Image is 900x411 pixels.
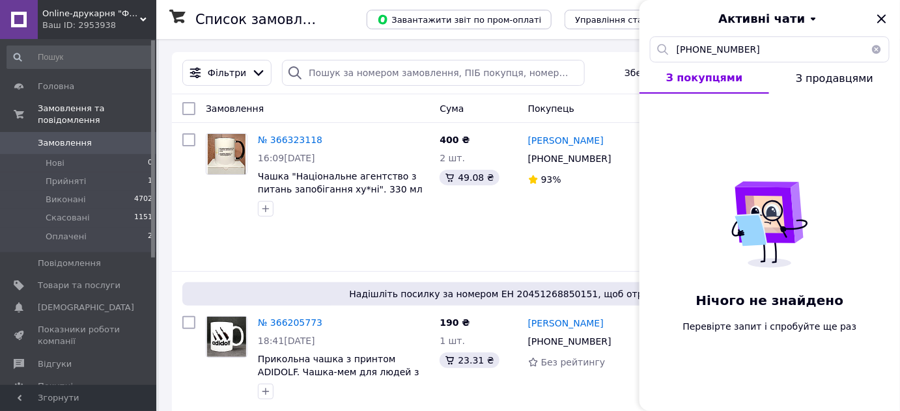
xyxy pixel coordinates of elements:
[650,36,890,62] input: Пошук чату або повідомлення
[666,72,743,84] span: З покупцями
[38,280,120,291] span: Товари та послуги
[195,12,328,27] h1: Список замовлень
[134,212,152,224] span: 1151
[769,62,900,94] button: З продавцями
[440,336,465,346] span: 1 шт.
[38,81,74,92] span: Головна
[148,157,152,169] span: 0
[46,176,86,187] span: Прийняті
[258,354,419,390] a: Прикольна чашка з принтом ADIDOLF. Чашка-мем для людей з почуттям гумору. 330 мл
[208,66,246,79] span: Фільтри
[208,134,246,174] img: Фото товару
[696,293,844,308] span: Нічого не знайдено
[38,103,156,126] span: Замовлення та повідомлення
[874,11,890,27] button: Закрити
[440,317,470,328] span: 190 ₴
[38,302,134,313] span: [DEMOGRAPHIC_DATA]
[46,212,90,224] span: Скасовані
[46,157,64,169] span: Нові
[575,15,675,25] span: Управління статусами
[38,324,120,347] span: Показники роботи компанії
[796,72,873,85] span: З продавцями
[541,357,606,367] span: Без рейтингу
[258,135,322,145] a: № 366323118
[207,317,246,357] img: Фото товару
[38,258,101,269] span: Повідомлення
[528,317,604,330] a: [PERSON_NAME]
[683,321,857,332] span: Перевірте запит і спробуйте ще раз
[148,231,152,243] span: 2
[38,137,92,149] span: Замовлення
[188,287,871,300] span: Надішліть посилку за номером ЕН 20451268850151, щоб отримати оплату
[541,174,561,185] span: 93%
[38,358,72,370] span: Відгуки
[282,60,585,86] input: Пошук за номером замовлення, ПІБ покупця, номером телефону, Email, номером накладної
[377,14,541,25] span: Завантажити звіт по пром-оплаті
[7,46,154,69] input: Пошук
[528,134,604,147] a: [PERSON_NAME]
[440,153,465,163] span: 2 шт.
[42,20,156,31] div: Ваш ID: 2953938
[440,135,470,145] span: 400 ₴
[367,10,552,29] button: Завантажити звіт по пром-оплаті
[206,316,247,358] a: Фото товару
[440,103,464,114] span: Cума
[528,153,612,164] span: [PHONE_NUMBER]
[148,176,152,187] span: 1
[258,153,315,163] span: 16:09[DATE]
[46,194,86,205] span: Виконані
[640,62,769,94] button: З покупцями
[206,133,247,175] a: Фото товару
[46,231,87,243] span: Оплачені
[134,194,152,205] span: 4702
[38,380,73,392] span: Покупці
[718,10,805,27] span: Активні чати
[565,10,685,29] button: Управління статусами
[258,317,322,328] a: № 366205773
[625,66,720,79] span: Збережені фільтри:
[528,103,574,114] span: Покупець
[206,103,264,114] span: Замовлення
[864,36,890,62] button: Очистить
[258,336,315,346] span: 18:41[DATE]
[676,10,864,27] button: Активні чати
[440,170,499,185] div: 49.08 ₴
[528,336,612,347] span: [PHONE_NUMBER]
[440,352,499,368] div: 23.31 ₴
[42,8,140,20] span: Online-друкарня "Формат плюс". ФОП Короткевич С.О.
[258,171,423,207] a: Чашка "Національне агентство з питань запобігання ху*ні". 330 мл Чашка с приколом для дорослих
